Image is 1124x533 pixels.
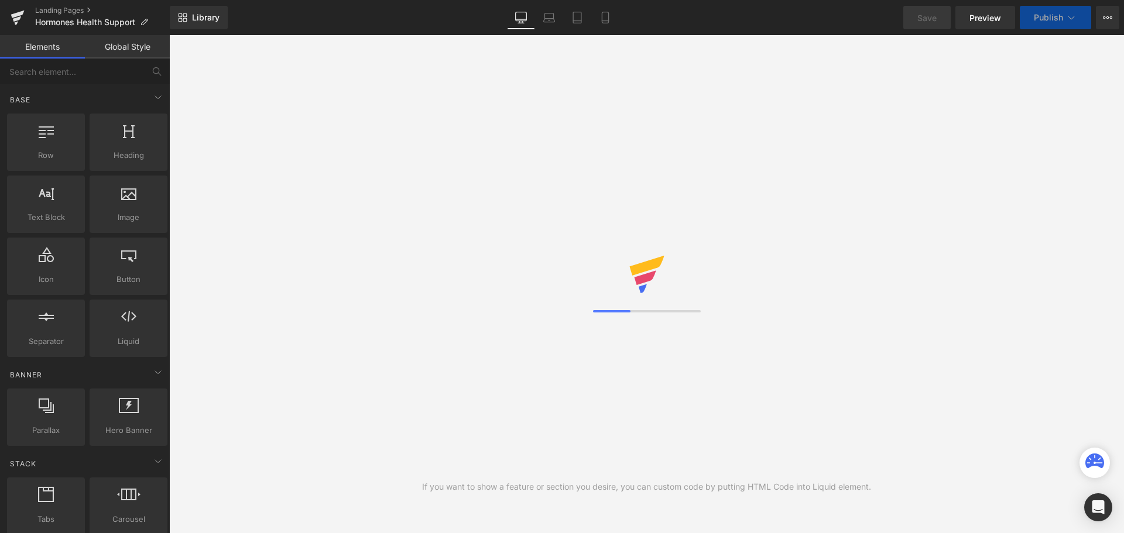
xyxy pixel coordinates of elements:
a: New Library [170,6,228,29]
span: Row [11,149,81,161]
span: Publish [1034,13,1063,22]
span: Hero Banner [93,424,164,436]
div: If you want to show a feature or section you desire, you can custom code by putting HTML Code int... [422,480,871,493]
span: Preview [969,12,1001,24]
span: Text Block [11,211,81,223]
span: Tabs [11,513,81,525]
span: Base [9,94,32,105]
span: Hormones Health Support [35,18,135,27]
span: Stack [9,458,37,469]
span: Icon [11,273,81,286]
a: Preview [955,6,1015,29]
span: Heading [93,149,164,161]
a: Desktop [507,6,535,29]
span: Separator [11,335,81,348]
a: Laptop [535,6,563,29]
span: Liquid [93,335,164,348]
button: Publish [1020,6,1091,29]
span: Image [93,211,164,223]
div: Open Intercom Messenger [1084,493,1112,521]
a: Mobile [591,6,619,29]
span: Button [93,273,164,286]
a: Global Style [85,35,170,59]
span: Banner [9,369,43,380]
span: Save [917,12,937,24]
span: Library [192,12,220,23]
a: Tablet [563,6,591,29]
a: Landing Pages [35,6,170,15]
span: Carousel [93,513,164,525]
button: More [1096,6,1119,29]
span: Parallax [11,424,81,436]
